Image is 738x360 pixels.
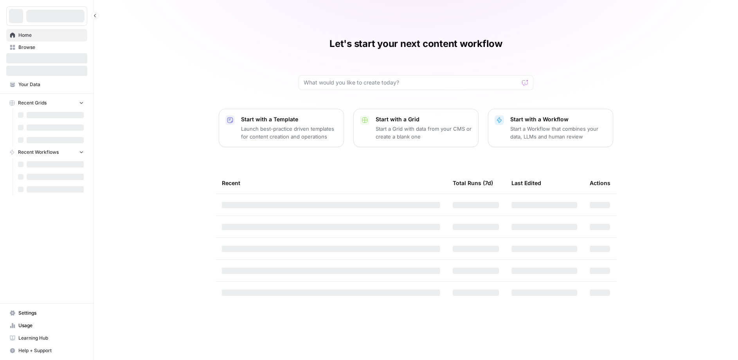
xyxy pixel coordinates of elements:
[376,115,472,123] p: Start with a Grid
[6,97,87,109] button: Recent Grids
[18,322,84,329] span: Usage
[6,307,87,319] a: Settings
[18,149,59,156] span: Recent Workflows
[6,319,87,332] a: Usage
[353,109,479,147] button: Start with a GridStart a Grid with data from your CMS or create a blank one
[376,125,472,140] p: Start a Grid with data from your CMS or create a blank one
[590,172,610,194] div: Actions
[510,115,607,123] p: Start with a Workflow
[6,332,87,344] a: Learning Hub
[6,41,87,54] a: Browse
[241,125,337,140] p: Launch best-practice driven templates for content creation and operations
[304,79,519,86] input: What would you like to create today?
[219,109,344,147] button: Start with a TemplateLaunch best-practice driven templates for content creation and operations
[18,310,84,317] span: Settings
[510,125,607,140] p: Start a Workflow that combines your data, LLMs and human review
[329,38,502,50] h1: Let's start your next content workflow
[6,146,87,158] button: Recent Workflows
[18,81,84,88] span: Your Data
[6,29,87,41] a: Home
[18,32,84,39] span: Home
[453,172,493,194] div: Total Runs (7d)
[6,344,87,357] button: Help + Support
[511,172,541,194] div: Last Edited
[488,109,613,147] button: Start with a WorkflowStart a Workflow that combines your data, LLMs and human review
[241,115,337,123] p: Start with a Template
[222,172,440,194] div: Recent
[6,78,87,91] a: Your Data
[18,99,47,106] span: Recent Grids
[18,44,84,51] span: Browse
[18,335,84,342] span: Learning Hub
[18,347,84,354] span: Help + Support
